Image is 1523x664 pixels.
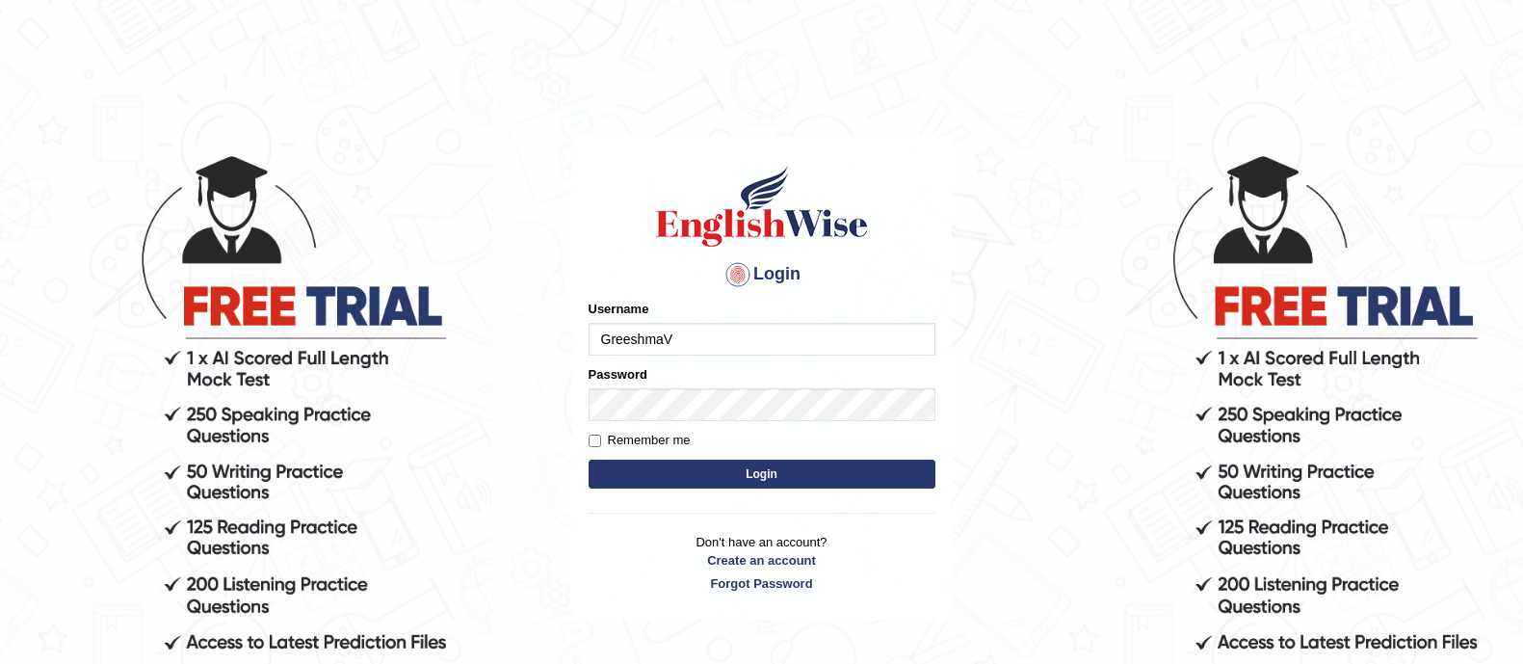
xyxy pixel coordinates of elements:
[652,163,872,250] img: Logo of English Wise sign in for intelligent practice with AI
[589,460,935,489] button: Login
[589,365,647,384] label: Password
[589,259,935,290] h4: Login
[589,300,649,318] label: Username
[589,435,601,447] input: Remember me
[589,431,691,450] label: Remember me
[589,551,935,570] a: Create an account
[589,533,935,593] p: Don't have an account?
[589,574,935,593] a: Forgot Password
